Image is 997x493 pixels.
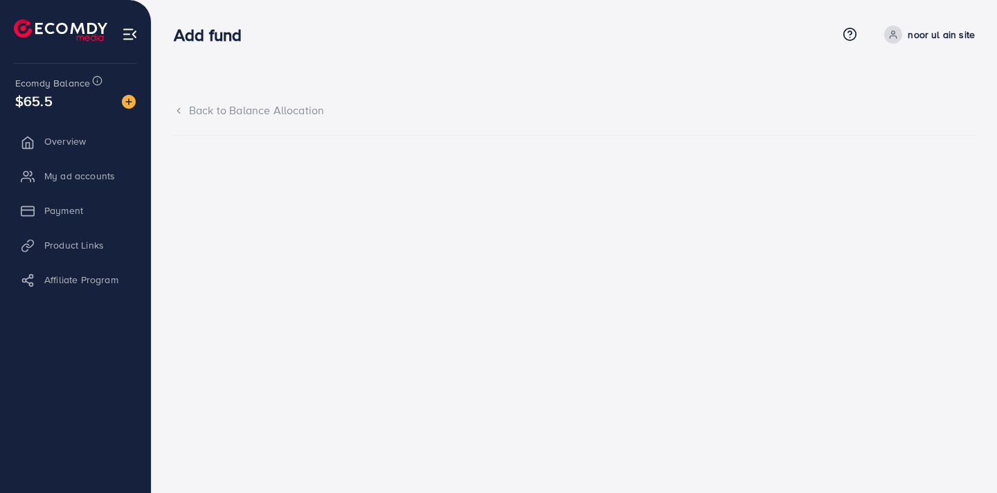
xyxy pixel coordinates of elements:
[174,25,253,45] h3: Add fund
[14,19,107,41] img: logo
[15,76,90,90] span: Ecomdy Balance
[908,26,975,43] p: noor ul ain site
[15,91,53,111] span: $65.5
[174,102,975,118] div: Back to Balance Allocation
[122,26,138,42] img: menu
[879,26,975,44] a: noor ul ain site
[122,95,136,109] img: image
